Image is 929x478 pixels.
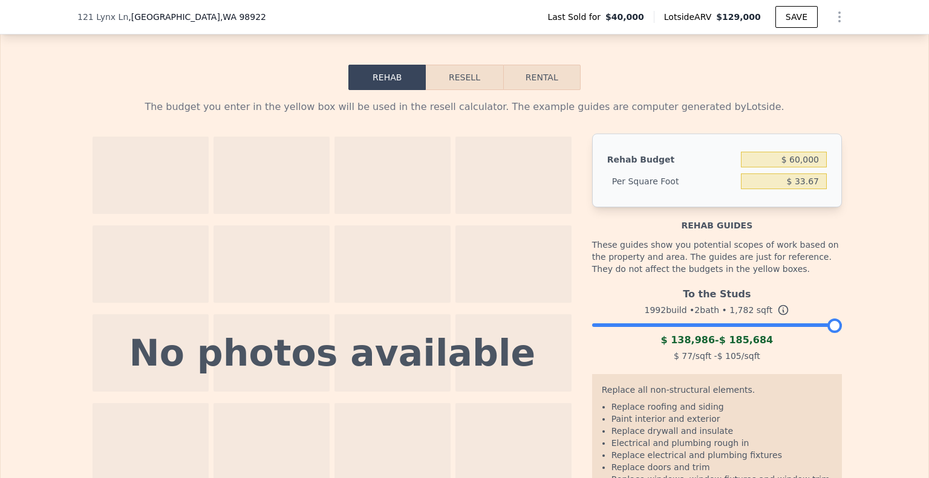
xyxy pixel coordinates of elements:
[129,335,536,371] div: No photos available
[592,347,842,364] div: /sqft - /sqft
[503,65,581,90] button: Rental
[611,449,832,461] li: Replace electrical and plumbing fixtures
[592,302,842,318] div: 1992 build • 2 bath • sqft
[605,11,644,23] span: $40,000
[592,282,842,302] div: To the Studs
[611,461,832,473] li: Replace doors and trim
[592,333,842,347] div: -
[611,437,832,449] li: Electrical and plumbing rough in
[77,11,128,23] span: 121 Lynx Ln
[660,334,715,346] span: $ 138,986
[220,12,266,22] span: , WA 98922
[719,334,774,346] span: $ 185,684
[426,65,503,90] button: Resell
[729,305,754,315] span: 1,782
[674,351,693,361] span: $ 77
[607,149,736,170] div: Rehab Budget
[547,11,605,23] span: Last Sold for
[87,100,842,114] div: The budget you enter in the yellow box will be used in the resell calculator. The example guides ...
[592,207,842,231] div: Rehab guides
[611,413,832,425] li: Paint interior and exterior
[664,11,716,23] span: Lotside ARV
[827,5,852,29] button: Show Options
[717,351,742,361] span: $ 105
[611,425,832,437] li: Replace drywall and insulate
[592,231,842,282] div: These guides show you potential scopes of work based on the property and area. The guides are jus...
[716,12,761,22] span: $129,000
[128,11,266,23] span: , [GEOGRAPHIC_DATA]
[607,170,736,192] div: Per Square Foot
[602,384,832,401] div: Replace all non-structural elements.
[775,6,818,28] button: SAVE
[348,65,426,90] button: Rehab
[611,401,832,413] li: Replace roofing and siding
